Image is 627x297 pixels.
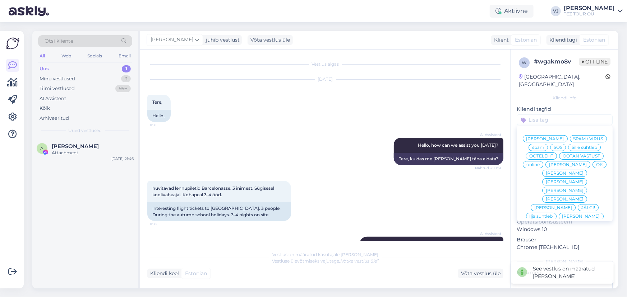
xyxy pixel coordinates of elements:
div: Web [60,51,73,61]
span: w [522,60,527,65]
div: Klienditugi [547,36,577,44]
div: Klient [491,36,509,44]
div: TEZ TOUR OÜ [564,11,615,17]
div: See vestlus on määratud [PERSON_NAME] [533,265,608,280]
span: Tere, [152,99,162,105]
span: [PERSON_NAME] [546,171,584,175]
div: Võta vestlus üle [458,269,503,278]
div: 3 [121,75,131,82]
span: 11:32 [149,221,176,227]
p: Chrome [TECHNICAL_ID] [517,244,613,251]
span: SPAM / VIRUS [573,137,603,141]
div: Hello, [147,110,171,122]
div: juhib vestlust [203,36,240,44]
span: OOTELEHT [529,154,553,158]
span: spam [532,145,544,150]
div: Kõik [40,105,50,112]
div: Tiimi vestlused [40,85,75,92]
span: Otsi kliente [45,37,73,45]
span: 11:31 [149,122,176,128]
p: Brauser [517,236,613,244]
div: Aktiivne [490,5,534,18]
img: Askly Logo [6,37,19,50]
div: AI Assistent [40,95,66,102]
i: „Võtke vestlus üle” [339,258,379,264]
div: # wgakmo8v [534,57,579,66]
p: Windows 10 [517,226,613,233]
div: 99+ [115,85,131,92]
div: VJ [551,6,561,16]
span: Estonian [515,36,537,44]
span: [PERSON_NAME] [526,137,564,141]
p: Kliendi tag'id [517,105,613,113]
div: Võta vestlus üle [248,35,293,45]
span: AI Assistent [474,231,501,236]
span: Estonian [185,270,207,277]
span: [PERSON_NAME] [549,162,587,167]
div: interesting flight tickets to [GEOGRAPHIC_DATA]. 3 people. During the autumn school holidays. 3-4... [147,202,291,221]
span: huvitavad lennupiletid Barcelonasse. 3 inimest. Sügisesel koolivaheajal. Kohapeal 3-4 ööd. [152,185,275,197]
div: Uus [40,65,49,72]
span: A [41,146,44,151]
span: [PERSON_NAME] [546,180,584,184]
div: [DATE] [147,76,503,82]
span: Ilja suhtleb [530,214,553,218]
span: Hello, how can we assist you [DATE]? [418,142,498,148]
span: Estonian [583,36,605,44]
span: Sille suhtleb [572,145,597,150]
span: JÄLGI! [581,206,595,210]
div: Kliendi info [517,95,613,101]
span: Offline [579,58,610,66]
span: Uued vestlused [69,127,102,134]
span: SOS [554,145,562,150]
span: Vestluse ülevõtmiseks vajutage [272,258,379,264]
div: All [38,51,46,61]
div: [GEOGRAPHIC_DATA], [GEOGRAPHIC_DATA] [519,73,605,88]
span: Nähtud ✓ 11:31 [474,165,501,171]
span: [PERSON_NAME] [534,206,572,210]
div: Attachment [52,150,134,156]
div: Kliendi keel [147,270,179,277]
div: Minu vestlused [40,75,75,82]
div: [PERSON_NAME] [564,5,615,11]
div: Socials [86,51,103,61]
span: OOTAN VASTUST [563,154,600,158]
span: AI Assistent [474,132,501,137]
span: Anna-Maria Kasemets [52,143,99,150]
span: [PERSON_NAME] [151,36,193,44]
span: [PERSON_NAME] [562,214,600,218]
span: [PERSON_NAME] [546,197,584,201]
div: [DATE] 21:46 [111,156,134,161]
a: [PERSON_NAME]TEZ TOUR OÜ [564,5,623,17]
div: Vestlus algas [147,61,503,67]
p: Operatsioonisüsteem [517,218,613,226]
input: Lisa tag [517,114,613,125]
span: online [526,162,540,167]
div: Arhiveeritud [40,115,69,122]
span: OK [596,162,603,167]
span: Vestlus on määratud kasutajale [PERSON_NAME] [272,252,378,257]
div: Tere, kuidas me [PERSON_NAME] täna aidata? [394,153,503,165]
div: Email [117,51,132,61]
div: 1 [122,65,131,72]
span: [PERSON_NAME] [546,188,584,193]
